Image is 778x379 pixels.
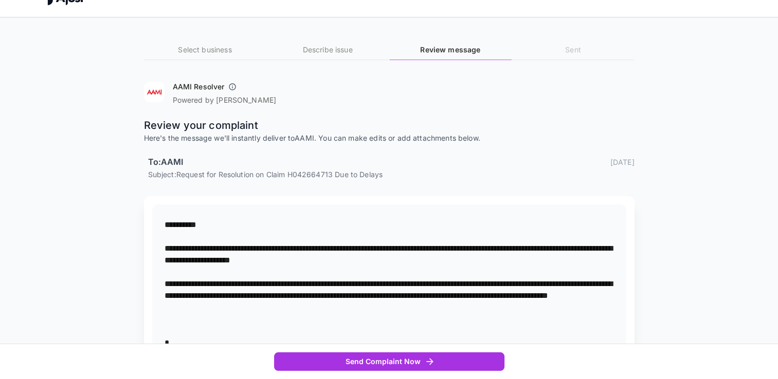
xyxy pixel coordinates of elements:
h6: Describe issue [266,44,389,55]
p: Powered by [PERSON_NAME] [173,95,277,105]
p: Subject: Request for Resolution on Claim H042664713 Due to Delays [148,169,635,180]
h6: AAMI Resolver [173,82,225,92]
h6: Sent [512,44,634,55]
p: Here's the message we'll instantly deliver to AAMI . You can make edits or add attachments below. [144,133,635,143]
h6: Select business [144,44,266,55]
img: AAMI [144,82,165,102]
h6: Review message [389,44,512,55]
p: [DATE] [610,157,635,167]
p: Review your complaint [144,118,635,133]
h6: To: AAMI [148,156,184,169]
button: Send Complaint Now [274,352,504,371]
